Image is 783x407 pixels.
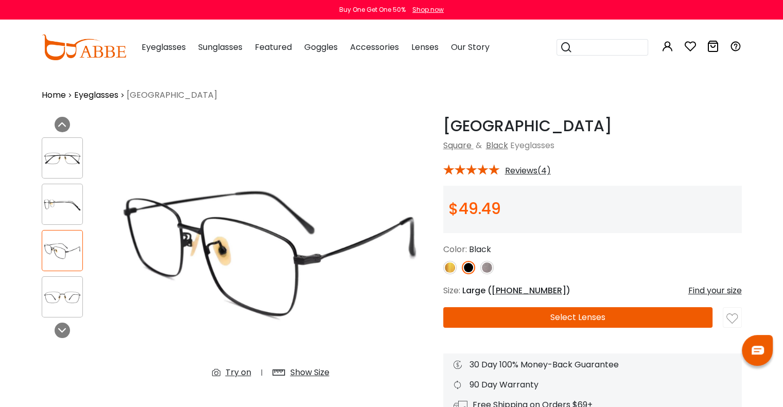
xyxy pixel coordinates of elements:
[505,166,551,175] span: Reviews(4)
[290,366,329,379] div: Show Size
[443,307,713,328] button: Select Lenses
[726,313,738,324] img: like
[109,117,433,387] img: Morocco Black Titanium Eyeglasses , Lightweight , NosePads Frames from ABBE Glasses
[42,34,126,60] img: abbeglasses.com
[225,366,251,379] div: Try on
[469,243,491,255] span: Black
[448,198,501,220] span: $49.49
[42,194,82,215] img: Morocco Black Titanium Eyeglasses , Lightweight , NosePads Frames from ABBE Glasses
[492,285,566,296] span: [PHONE_NUMBER]
[350,41,399,53] span: Accessories
[42,148,82,168] img: Morocco Black Titanium Eyeglasses , Lightweight , NosePads Frames from ABBE Glasses
[486,139,508,151] a: Black
[451,41,490,53] span: Our Story
[74,89,118,101] a: Eyeglasses
[407,5,444,14] a: Shop now
[443,243,467,255] span: Color:
[339,5,406,14] div: Buy One Get One 50%
[688,285,742,297] div: Find your size
[411,41,439,53] span: Lenses
[42,241,82,261] img: Morocco Black Titanium Eyeglasses , Lightweight , NosePads Frames from ABBE Glasses
[42,287,82,307] img: Morocco Black Titanium Eyeglasses , Lightweight , NosePads Frames from ABBE Glasses
[474,139,484,151] span: &
[454,359,732,371] div: 30 Day 100% Money-Back Guarantee
[510,139,554,151] span: Eyeglasses
[752,346,764,355] img: chat
[42,89,66,101] a: Home
[443,117,742,135] h1: [GEOGRAPHIC_DATA]
[412,5,444,14] div: Shop now
[142,41,186,53] span: Eyeglasses
[454,379,732,391] div: 90 Day Warranty
[462,285,570,296] span: Large ( )
[443,139,472,151] a: Square
[255,41,292,53] span: Featured
[304,41,338,53] span: Goggles
[127,89,217,101] span: [GEOGRAPHIC_DATA]
[443,285,460,296] span: Size:
[198,41,242,53] span: Sunglasses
